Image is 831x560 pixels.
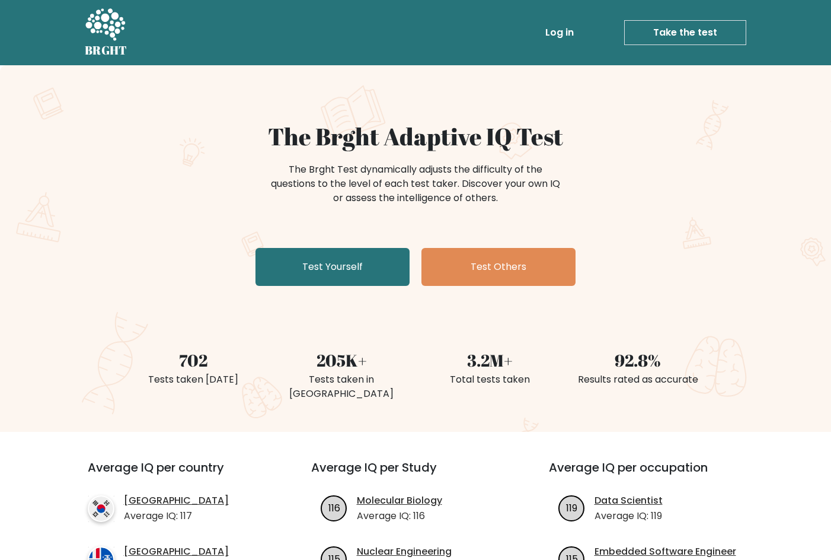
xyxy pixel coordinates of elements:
a: [GEOGRAPHIC_DATA] [124,494,229,508]
img: country [88,495,114,522]
p: Average IQ: 119 [595,509,663,523]
a: Molecular Biology [357,494,442,508]
text: 116 [328,501,340,514]
a: [GEOGRAPHIC_DATA] [124,545,229,559]
div: Tests taken [DATE] [126,373,260,387]
div: Tests taken in [GEOGRAPHIC_DATA] [274,373,408,401]
h1: The Brght Adaptive IQ Test [126,122,705,151]
div: 702 [126,348,260,373]
h5: BRGHT [85,43,127,58]
a: Data Scientist [595,494,663,508]
a: Take the test [624,20,746,45]
a: BRGHT [85,5,127,61]
p: Average IQ: 116 [357,509,442,523]
div: Total tests taken [423,373,557,387]
p: Average IQ: 117 [124,509,229,523]
h3: Average IQ per country [88,460,269,489]
div: 205K+ [274,348,408,373]
div: The Brght Test dynamically adjusts the difficulty of the questions to the level of each test take... [267,163,564,205]
div: 3.2M+ [423,348,557,373]
a: Log in [541,21,578,44]
a: Test Yourself [255,248,410,286]
a: Test Others [421,248,576,286]
text: 119 [566,501,577,514]
div: Results rated as accurate [571,373,705,387]
div: 92.8% [571,348,705,373]
h3: Average IQ per Study [311,460,520,489]
a: Nuclear Engineering [357,545,452,559]
h3: Average IQ per occupation [549,460,758,489]
a: Embedded Software Engineer [595,545,736,559]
